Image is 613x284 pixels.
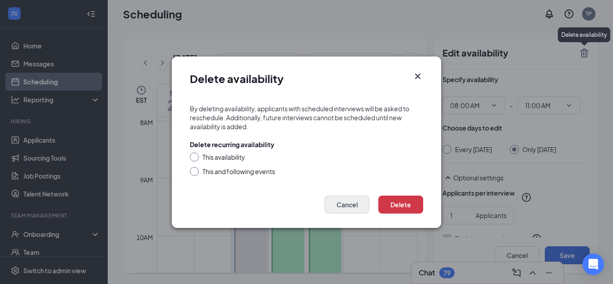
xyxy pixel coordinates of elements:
[412,71,423,82] svg: Cross
[378,196,423,214] button: Delete
[558,27,610,42] div: Delete availability
[202,153,245,162] div: This availability
[324,196,369,214] button: Cancel
[202,167,275,176] div: This and following events
[412,71,423,82] button: Close
[190,71,284,86] h1: Delete availability
[190,140,274,149] div: Delete recurring availability
[582,253,604,275] div: Open Intercom Messenger
[190,104,423,131] div: By deleting availability, applicants with scheduled interviews will be asked to reschedule. Addit...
